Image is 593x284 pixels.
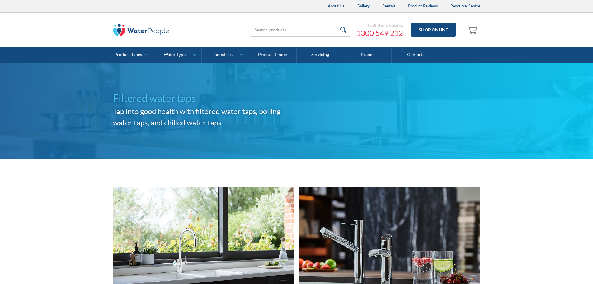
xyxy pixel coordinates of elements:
img: The Water People [113,24,169,36]
input: Search products [251,23,350,37]
h2: Tap into good health with filtered water taps, boiling water taps, and chilled water taps [113,106,297,128]
a: 1300 549 212 [356,28,403,38]
a: Water Types [154,47,201,63]
div: Product Types [114,52,142,57]
a: Servicing [297,47,344,63]
a: Product Finder [249,47,297,63]
img: shopping cart [467,25,479,35]
a: Contact [392,47,439,63]
a: Shop Online [411,23,456,37]
h1: Filtered water taps [113,91,297,106]
a: Industries [202,47,249,63]
div: Water Types [164,52,187,57]
a: Open cart [465,22,480,37]
div: Call the experts [356,22,403,28]
a: Brands [344,47,391,63]
a: Product Types [107,47,154,63]
div: Industries [213,52,233,57]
